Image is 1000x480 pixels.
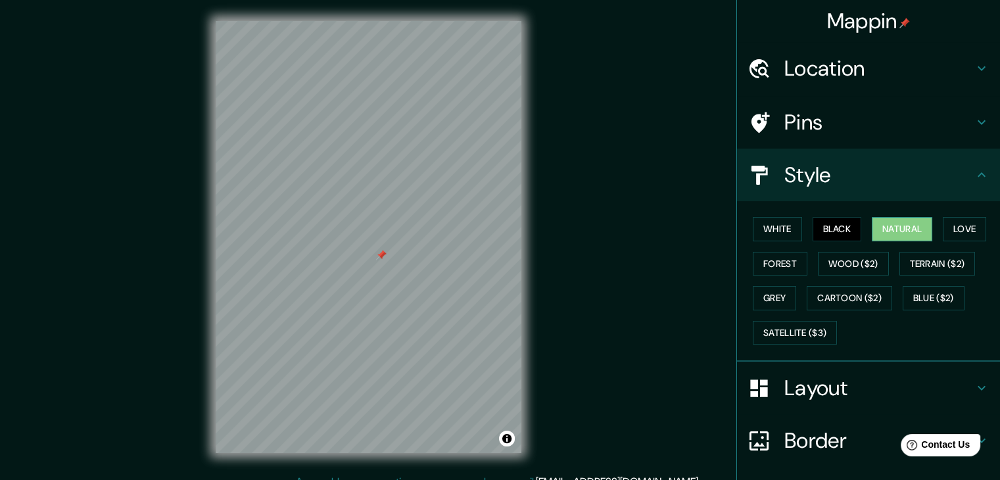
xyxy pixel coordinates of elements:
button: Wood ($2) [818,252,889,276]
div: Border [737,414,1000,467]
div: Layout [737,362,1000,414]
button: Satellite ($3) [753,321,837,345]
h4: Layout [784,375,974,401]
img: pin-icon.png [899,18,910,28]
button: Natural [872,217,932,241]
h4: Mappin [827,8,911,34]
h4: Location [784,55,974,82]
button: Black [813,217,862,241]
button: White [753,217,802,241]
button: Forest [753,252,807,276]
canvas: Map [216,21,521,453]
iframe: Help widget launcher [883,429,986,466]
div: Location [737,42,1000,95]
button: Love [943,217,986,241]
button: Cartoon ($2) [807,286,892,310]
div: Pins [737,96,1000,149]
h4: Pins [784,109,974,135]
button: Blue ($2) [903,286,964,310]
button: Terrain ($2) [899,252,976,276]
button: Toggle attribution [499,431,515,446]
h4: Border [784,427,974,454]
div: Style [737,149,1000,201]
button: Grey [753,286,796,310]
h4: Style [784,162,974,188]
